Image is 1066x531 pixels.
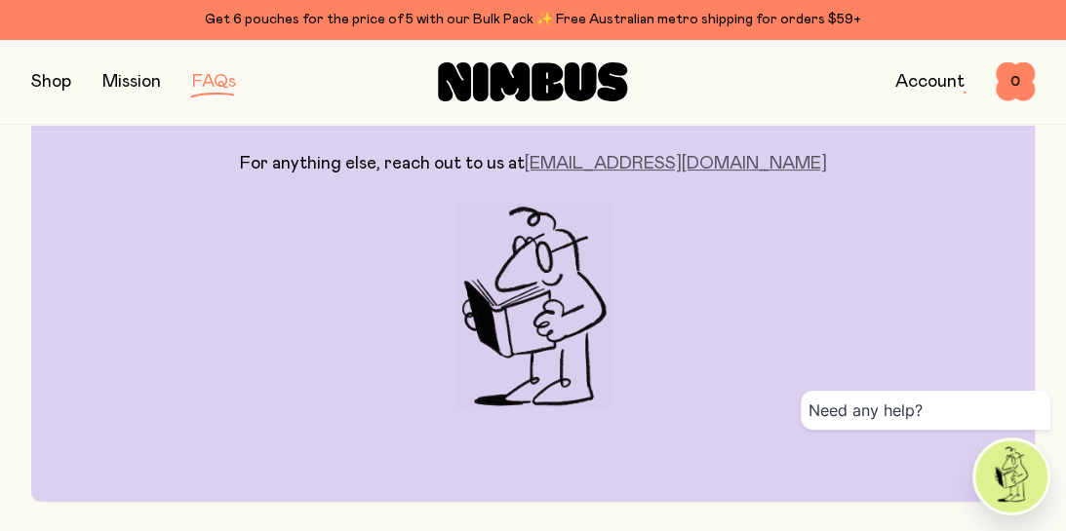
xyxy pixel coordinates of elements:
a: [EMAIL_ADDRESS][DOMAIN_NAME] [525,155,827,172]
a: Account [895,73,965,91]
img: agent [975,440,1047,512]
a: FAQs [192,73,236,91]
button: 0 [996,62,1035,101]
div: Need any help? [801,391,1050,430]
div: Get 6 pouches for the price of 5 with our Bulk Pack ✨ Free Australian metro shipping for orders $59+ [31,8,1035,31]
a: Mission [102,73,161,91]
p: For anything else, reach out to us at [240,152,827,175]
